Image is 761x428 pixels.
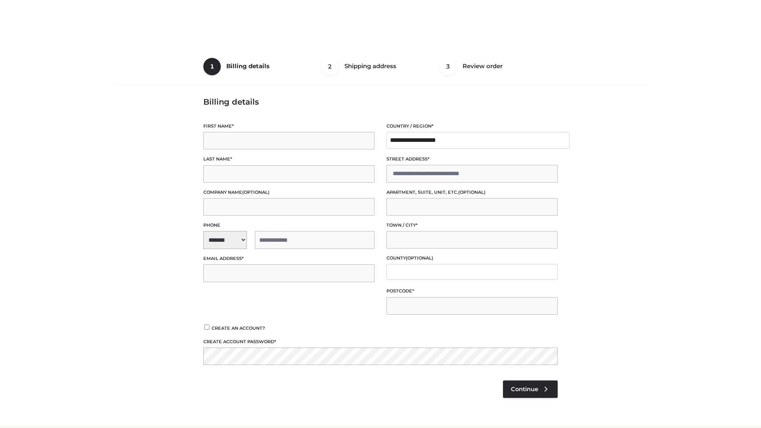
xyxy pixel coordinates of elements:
input: Create an account? [203,325,210,330]
label: Town / City [386,222,558,229]
label: Company name [203,189,375,196]
label: County [386,254,558,262]
span: Shipping address [344,62,396,70]
label: Phone [203,222,375,229]
h3: Billing details [203,97,558,107]
span: (optional) [242,189,270,195]
label: Street address [386,155,558,163]
span: Review order [463,62,503,70]
span: 3 [440,58,457,75]
span: 1 [203,58,221,75]
label: Postcode [386,287,558,295]
label: Apartment, suite, unit, etc. [386,189,558,196]
span: (optional) [458,189,486,195]
span: 2 [321,58,339,75]
span: Billing details [226,62,270,70]
span: (optional) [406,255,433,261]
label: First name [203,122,375,130]
label: Country / Region [386,122,558,130]
label: Create account password [203,338,558,346]
span: Continue [511,386,538,393]
span: Create an account? [212,325,265,331]
label: Last name [203,155,375,163]
label: Email address [203,255,375,262]
a: Continue [503,380,558,398]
